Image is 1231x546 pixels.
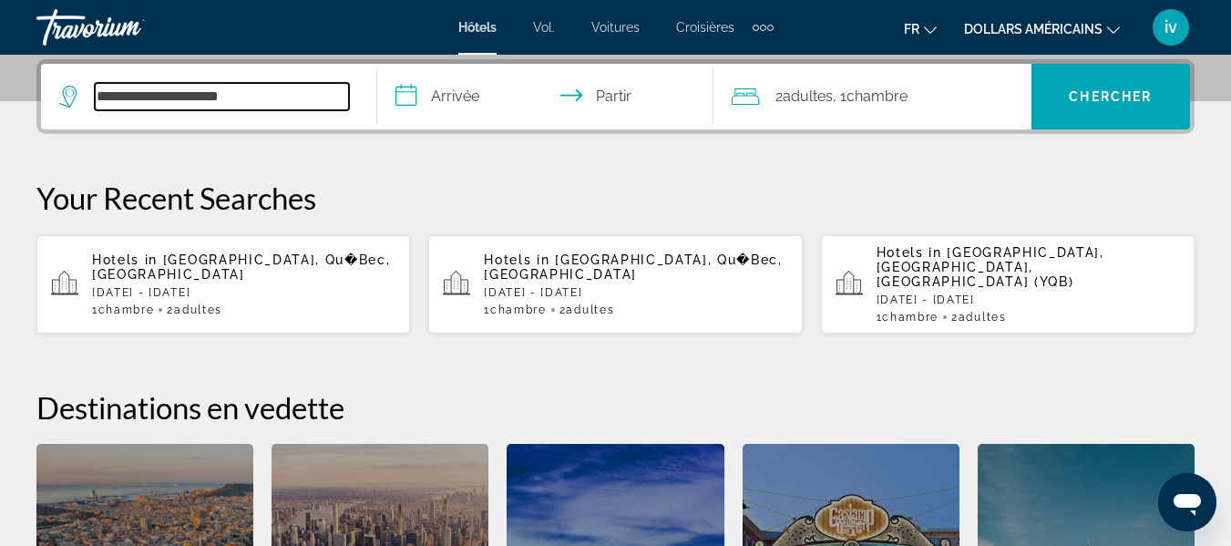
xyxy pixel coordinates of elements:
[964,22,1103,36] font: dollars américains
[775,88,783,105] font: 2
[490,304,547,316] span: Chambre
[167,304,221,316] span: 2
[36,180,1195,216] p: Your Recent Searches
[1158,473,1216,531] iframe: Bouton de lancement de la fenêtre de messagerie
[1147,8,1195,46] button: Menu utilisateur
[41,64,1190,129] div: Widget de recherche
[559,304,614,316] span: 2
[882,311,939,324] span: Chambre
[92,304,154,316] span: 1
[92,252,158,267] span: Hotels in
[904,22,919,36] font: fr
[36,234,410,335] button: Hotels in [GEOGRAPHIC_DATA], Qu�Bec, [GEOGRAPHIC_DATA][DATE] - [DATE]1Chambre2Adultes
[484,252,783,282] span: [GEOGRAPHIC_DATA], Qu�Bec, [GEOGRAPHIC_DATA]
[428,234,802,335] button: Hotels in [GEOGRAPHIC_DATA], Qu�Bec, [GEOGRAPHIC_DATA][DATE] - [DATE]1Chambre2Adultes
[959,311,1007,324] span: Adultes
[92,252,391,282] span: [GEOGRAPHIC_DATA], Qu�Bec, [GEOGRAPHIC_DATA]
[877,311,939,324] span: 1
[377,64,713,129] button: Dates d'arrivée et de départ
[904,15,937,42] button: Changer de langue
[783,88,833,105] font: adultes
[877,245,942,260] span: Hotels in
[484,286,787,299] p: [DATE] - [DATE]
[36,4,219,51] a: Travorium
[484,304,546,316] span: 1
[98,304,155,316] span: Chambre
[821,234,1195,335] button: Hotels in [GEOGRAPHIC_DATA], [GEOGRAPHIC_DATA], [GEOGRAPHIC_DATA] (YQB)[DATE] - [DATE]1Chambre2Ad...
[964,15,1120,42] button: Changer de devise
[713,64,1031,129] button: Voyageurs : 2 adultes, 0 enfants
[36,389,1195,426] h2: Destinations en vedette
[753,13,774,42] button: Éléments de navigation supplémentaires
[92,286,395,299] p: [DATE] - [DATE]
[877,294,1180,306] p: [DATE] - [DATE]
[566,304,614,316] span: Adultes
[591,20,640,35] a: Voitures
[1069,89,1152,104] font: Chercher
[484,252,549,267] span: Hotels in
[951,311,1006,324] span: 2
[846,88,908,105] font: Chambre
[676,20,734,35] a: Croisières
[174,304,222,316] span: Adultes
[833,88,846,105] font: , 1
[1164,17,1177,36] font: iv
[1031,64,1190,129] button: Chercher
[458,20,497,35] a: Hôtels
[533,20,555,35] a: Vol.
[877,245,1104,289] span: [GEOGRAPHIC_DATA], [GEOGRAPHIC_DATA], [GEOGRAPHIC_DATA] (YQB)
